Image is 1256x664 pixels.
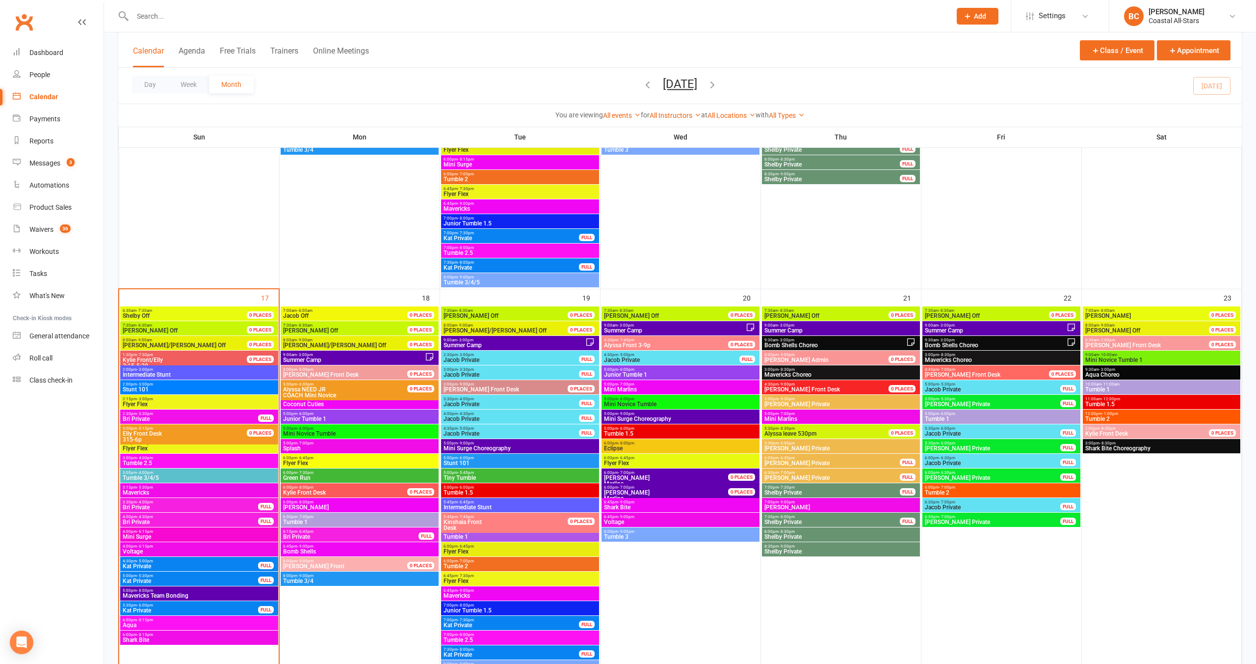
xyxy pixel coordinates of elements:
button: Free Trials [220,46,256,67]
div: General attendance [29,332,89,340]
span: Mavericks [443,206,597,212]
div: 0 PLACES [247,326,274,333]
span: - 9:00pm [779,382,795,387]
span: Bomb Shells Choreo [764,342,906,348]
span: 3:00pm [764,367,918,372]
span: Summer Camp [764,328,918,333]
span: 9:30am [1085,367,1239,372]
span: Mavericks Choreo [924,357,1078,363]
div: 21 [903,289,921,305]
span: 3:00pm [443,367,579,372]
div: FULL [900,145,916,153]
span: Junior Tumble 1.5 [443,221,597,226]
div: 0 PLACES [407,385,434,392]
span: Kat Private [443,265,579,271]
div: 0 PLACES [1209,326,1236,333]
span: 7:30am [764,308,900,313]
span: Junior Tumble 1 [603,372,758,378]
span: Add [974,12,986,20]
span: - 3:00pm [458,353,474,357]
span: 2:30pm [443,353,579,357]
span: [PERSON_NAME]/[PERSON_NAME] Off [444,327,547,334]
span: Jacob Private [443,357,579,363]
span: - 9:00pm [458,382,474,387]
span: - 3:00pm [778,323,794,328]
span: [PERSON_NAME] Admin [764,357,829,363]
div: 0 PLACES [247,311,274,319]
span: - 9:00am [457,323,473,328]
span: - 4:00pm [458,397,474,401]
a: Calendar [13,86,104,108]
span: Summer Camp [603,328,746,333]
span: - 8:30pm [939,353,955,357]
span: 9:00am [764,323,918,328]
div: Automations [29,181,69,189]
span: - 6:00pm [297,367,314,372]
span: - 7:30am [136,308,152,313]
span: [PERSON_NAME]/[PERSON_NAME] Off [283,342,386,349]
span: 3:00pm [764,353,900,357]
span: - 5:00pm [618,353,634,357]
span: 5:00pm [764,412,918,416]
span: [PERSON_NAME] Off [925,312,980,319]
th: Tue [440,127,600,147]
span: - 7:00pm [939,367,955,372]
span: 2:00pm [122,367,276,372]
span: - 9:00am [1099,323,1115,328]
strong: at [701,111,707,119]
div: FULL [579,370,595,378]
div: 0 PLACES [407,341,434,348]
span: [PERSON_NAME] Off [604,312,659,319]
span: 1:30pm [122,353,259,357]
span: 6:30am [122,308,259,313]
span: Coconut Cuties [283,401,437,407]
a: General attendance kiosk mode [13,325,104,347]
span: Summer Camp [283,357,425,363]
span: Flyer Flex [443,191,597,197]
span: Tumble 3/4 [283,147,437,153]
div: [PERSON_NAME] [1149,7,1204,16]
span: 4:45pm [924,367,1061,372]
th: Sun [119,127,279,147]
button: Add [957,8,998,25]
span: - 8:00pm [458,246,474,250]
span: COACH Mini Novice [283,387,419,398]
a: All events [603,111,641,119]
span: - 9:00am [136,338,152,342]
button: Month [209,76,254,93]
div: Open Intercom Messenger [10,631,33,654]
span: 8:30am [1085,338,1221,342]
span: 8:00pm [764,157,900,162]
span: - 8:30am [457,308,473,313]
span: 9:00am [283,353,425,357]
button: Trainers [270,46,298,67]
span: 5:00pm [924,397,1061,401]
span: 4:00pm [443,412,579,416]
span: Settings [1039,5,1066,27]
span: - 6:00pm [297,382,314,387]
a: Tasks [13,263,104,285]
span: - 9:00pm [618,412,634,416]
span: 3:00pm [443,382,579,387]
span: 6:45pm [443,187,597,191]
span: 6:00pm [443,172,597,176]
div: 0 PLACES [889,311,916,319]
span: Mavericks Choreo [764,372,918,378]
th: Fri [921,127,1081,147]
span: - 3:00pm [137,397,153,401]
span: - 8:30am [136,323,152,328]
span: 9:00am [924,323,1067,328]
span: [PERSON_NAME] Front Desk [283,371,359,378]
div: 0 PLACES [1209,311,1236,319]
span: 2:15pm [122,397,276,401]
span: 2:00pm [122,382,276,387]
span: Summer Camp [443,342,585,348]
div: 0 PLACES [728,311,755,319]
strong: You are viewing [555,111,603,119]
button: [DATE] [663,77,697,91]
span: - 8:00am [297,308,313,313]
span: Stunt 101 [122,387,276,392]
div: 0 PLACES [407,326,434,333]
span: - 5:00pm [779,353,795,357]
span: Bomb Shells Choreo [924,342,1067,348]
